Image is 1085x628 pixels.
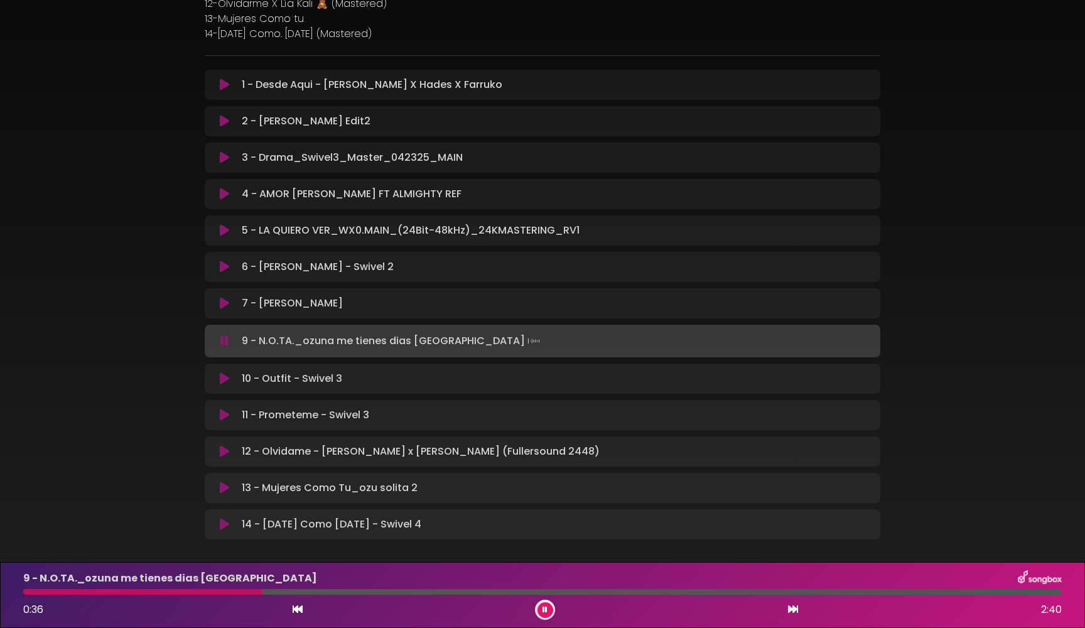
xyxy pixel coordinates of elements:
img: songbox-logo-white.png [1018,570,1062,587]
p: 1 - Desde Aqui - [PERSON_NAME] X Hades X Farruko [242,77,502,92]
p: 9 - N.O.TA._ozuna me tienes dias [GEOGRAPHIC_DATA] [242,332,542,350]
p: 11 - Prometeme - Swivel 3 [242,408,369,423]
p: 3 - Drama_Swivel3_Master_042325_MAIN [242,150,463,165]
img: waveform4.gif [525,332,542,350]
p: 13 - Mujeres Como Tu_ozu solita 2 [242,480,418,495]
p: 7 - [PERSON_NAME] [242,296,343,311]
p: 14-[DATE] Como. [DATE] (Mastered) [205,26,880,41]
p: 13-Mujeres Como tu [205,11,880,26]
p: 2 - [PERSON_NAME] Edit2 [242,114,370,129]
p: 4 - AMOR [PERSON_NAME] FT ALMIGHTY REF [242,187,462,202]
p: 12 - Olvidame - [PERSON_NAME] x [PERSON_NAME] (Fullersound 2448) [242,444,600,459]
p: 10 - Outfit - Swivel 3 [242,371,342,386]
p: 9 - N.O.TA._ozuna me tienes dias [GEOGRAPHIC_DATA] [23,571,317,586]
p: 14 - [DATE] Como [DATE] - Swivel 4 [242,517,421,532]
p: 6 - [PERSON_NAME] - Swivel 2 [242,259,394,274]
p: 5 - LA QUIERO VER_WX0.MAIN_(24Bit-48kHz)_24KMASTERING_RV1 [242,223,580,238]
